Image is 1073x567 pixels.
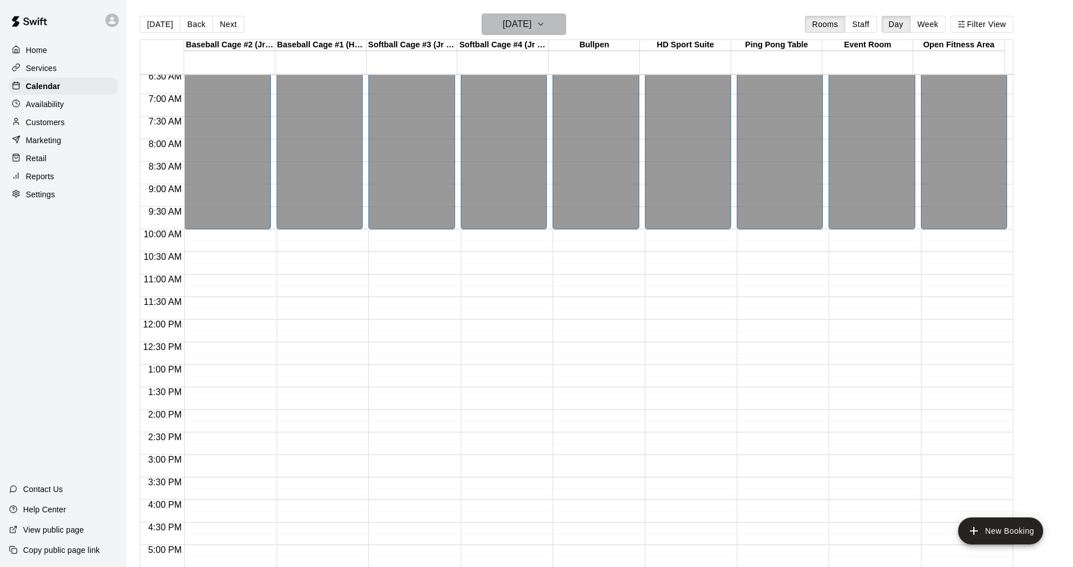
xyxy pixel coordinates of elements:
[146,162,185,171] span: 8:30 AM
[184,40,275,51] div: Baseball Cage #2 (Jr Hack Attack)
[503,16,532,32] h6: [DATE]
[141,229,185,239] span: 10:00 AM
[140,16,180,33] button: [DATE]
[141,274,185,284] span: 11:00 AM
[9,42,118,59] a: Home
[9,186,118,203] a: Settings
[141,297,185,307] span: 11:30 AM
[910,16,946,33] button: Week
[212,16,244,33] button: Next
[950,16,1013,33] button: Filter View
[145,477,185,487] span: 3:30 PM
[9,150,118,167] a: Retail
[26,63,57,74] p: Services
[958,517,1043,544] button: add
[26,153,47,164] p: Retail
[805,16,845,33] button: Rooms
[731,40,822,51] div: Ping Pong Table
[146,72,185,81] span: 6:30 AM
[26,45,47,56] p: Home
[9,114,118,131] a: Customers
[275,40,367,51] div: Baseball Cage #1 (Hack Attack)
[881,16,911,33] button: Day
[640,40,731,51] div: HD Sport Suite
[141,252,185,262] span: 10:30 AM
[9,132,118,149] a: Marketing
[146,184,185,194] span: 9:00 AM
[9,60,118,77] a: Services
[26,171,54,182] p: Reports
[26,135,61,146] p: Marketing
[457,40,549,51] div: Softball Cage #4 (Jr Hack Attack)
[23,504,66,515] p: Help Center
[26,189,55,200] p: Settings
[145,500,185,510] span: 4:00 PM
[145,410,185,419] span: 2:00 PM
[367,40,458,51] div: Softball Cage #3 (Jr Hack Attack)
[145,387,185,397] span: 1:30 PM
[23,544,100,556] p: Copy public page link
[146,94,185,104] span: 7:00 AM
[146,139,185,149] span: 8:00 AM
[23,484,63,495] p: Contact Us
[146,207,185,216] span: 9:30 AM
[145,432,185,442] span: 2:30 PM
[140,320,184,329] span: 12:00 PM
[549,40,640,51] div: Bullpen
[26,99,64,110] p: Availability
[9,96,118,113] a: Availability
[23,524,84,535] p: View public page
[145,545,185,555] span: 5:00 PM
[140,342,184,352] span: 12:30 PM
[145,365,185,374] span: 1:00 PM
[26,81,60,92] p: Calendar
[9,168,118,185] a: Reports
[822,40,914,51] div: Event Room
[146,117,185,126] span: 7:30 AM
[9,78,118,95] a: Calendar
[145,522,185,532] span: 4:30 PM
[845,16,877,33] button: Staff
[913,40,1004,51] div: Open Fitness Area
[26,117,65,128] p: Customers
[145,455,185,464] span: 3:00 PM
[180,16,213,33] button: Back
[482,14,566,35] button: [DATE]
